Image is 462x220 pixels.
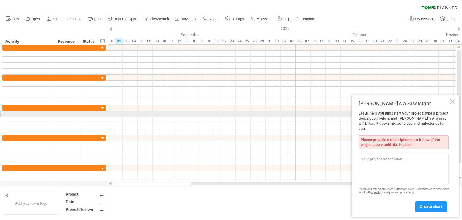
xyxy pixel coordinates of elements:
a: OpenAI [371,190,380,194]
div: Wednesday, 10 September 2025 [160,38,168,44]
div: Activity [5,39,52,45]
div: Project: [66,192,99,197]
div: [PERSON_NAME]'s AI-assistant [359,100,449,106]
span: contact [303,17,315,21]
div: Wednesday, 3 September 2025 [123,38,130,44]
div: Monday, 1 September 2025 [108,38,115,44]
div: Friday, 10 October 2025 [326,38,333,44]
div: Monday, 20 October 2025 [371,38,378,44]
span: print [94,17,101,21]
a: new [4,15,21,23]
a: filter/search [142,15,171,23]
div: Monday, 8 September 2025 [145,38,153,44]
a: open [24,15,42,23]
a: settings [223,15,246,23]
div: Tuesday, 4 November 2025 [454,38,461,44]
div: Tuesday, 9 September 2025 [153,38,160,44]
div: Friday, 12 September 2025 [175,38,183,44]
div: Tuesday, 16 September 2025 [190,38,198,44]
div: Date: [66,199,99,204]
div: Status [83,39,96,45]
div: Tuesday, 30 September 2025 [266,38,273,44]
a: contact [295,15,317,23]
div: Monday, 6 October 2025 [296,38,303,44]
span: new [12,17,19,21]
a: zoom [202,15,220,23]
a: import / export [106,15,139,23]
a: navigator [174,15,199,23]
a: save [45,15,62,23]
div: Tuesday, 21 October 2025 [378,38,386,44]
a: my account [407,15,436,23]
div: Monday, 27 October 2025 [408,38,416,44]
div: Friday, 24 October 2025 [401,38,408,44]
div: Thursday, 9 October 2025 [318,38,326,44]
div: Resource [58,39,76,45]
div: Wednesday, 8 October 2025 [311,38,318,44]
div: Monday, 15 September 2025 [183,38,190,44]
div: Let us help you jumpstart your project: type a project description below, and [PERSON_NAME]'s AI ... [359,111,449,212]
div: Monday, 3 November 2025 [446,38,454,44]
span: import / export [114,17,137,21]
div: Thursday, 4 September 2025 [130,38,138,44]
a: help [275,15,292,23]
div: Monday, 13 October 2025 [333,38,341,44]
div: Thursday, 25 September 2025 [243,38,251,44]
span: settings [232,17,244,21]
span: my account [415,17,434,21]
div: Thursday, 11 September 2025 [168,38,175,44]
div: Tuesday, 7 October 2025 [303,38,311,44]
div: September 2025 [108,32,273,38]
a: AI assist [249,15,272,23]
div: Thursday, 16 October 2025 [356,38,363,44]
div: Thursday, 23 October 2025 [393,38,401,44]
span: log out [447,17,457,21]
div: .... [100,199,151,204]
a: print [86,15,103,23]
span: AI assist [257,17,270,21]
div: Wednesday, 1 October 2025 [273,38,281,44]
div: Monday, 29 September 2025 [258,38,266,44]
a: log out [439,15,459,23]
div: Tuesday, 28 October 2025 [416,38,423,44]
div: Tuesday, 23 September 2025 [228,38,236,44]
div: Tuesday, 2 September 2025 [115,38,123,44]
div: Please provide a description here below of the project you would like to plan. [359,135,449,149]
div: Friday, 19 September 2025 [213,38,220,44]
div: .... [100,207,151,212]
div: Friday, 3 October 2025 [288,38,296,44]
div: Thursday, 2 October 2025 [281,38,288,44]
span: filter/search [150,17,169,21]
div: By clicking the 'create chart' button you grant us permission to share your input with for analys... [359,187,449,194]
div: Thursday, 18 September 2025 [205,38,213,44]
div: Friday, 26 September 2025 [251,38,258,44]
div: Add your own logo [3,192,59,215]
div: Tuesday, 14 October 2025 [341,38,348,44]
span: navigator [182,17,197,21]
div: Friday, 31 October 2025 [439,38,446,44]
div: Project Number [66,207,99,212]
div: Wednesday, 29 October 2025 [423,38,431,44]
span: zoom [210,17,218,21]
a: create chart [415,201,447,212]
div: Wednesday, 17 September 2025 [198,38,205,44]
span: create chart [420,204,442,209]
div: Monday, 22 September 2025 [220,38,228,44]
div: Wednesday, 24 September 2025 [236,38,243,44]
span: save [53,17,60,21]
div: Friday, 17 October 2025 [363,38,371,44]
div: Thursday, 30 October 2025 [431,38,439,44]
div: Wednesday, 22 October 2025 [386,38,393,44]
span: open [32,17,40,21]
div: October 2025 [273,32,446,38]
a: undo [65,15,83,23]
span: undo [73,17,82,21]
div: Wednesday, 15 October 2025 [348,38,356,44]
span: help [283,17,290,21]
div: .... [100,192,151,197]
div: Friday, 5 September 2025 [138,38,145,44]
